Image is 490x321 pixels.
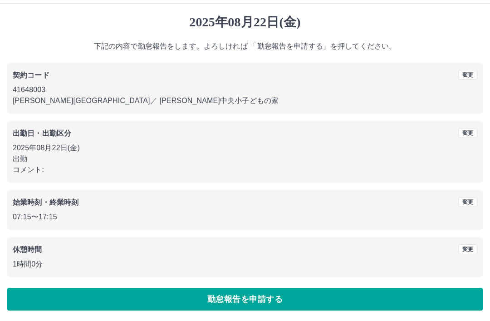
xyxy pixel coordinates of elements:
[458,244,477,254] button: 変更
[13,143,477,153] p: 2025年08月22日(金)
[13,95,477,106] p: [PERSON_NAME][GEOGRAPHIC_DATA] ／ [PERSON_NAME]中央小子どもの家
[13,84,477,95] p: 41648003
[13,198,78,206] b: 始業時刻・終業時刻
[7,41,483,52] p: 下記の内容で勤怠報告をします。よろしければ 「勤怠報告を申請する」を押してください。
[13,164,477,175] p: コメント:
[13,71,49,79] b: 契約コード
[7,288,483,311] button: 勤怠報告を申請する
[13,129,71,137] b: 出勤日・出勤区分
[458,197,477,207] button: 変更
[13,212,477,222] p: 07:15 〜 17:15
[458,128,477,138] button: 変更
[13,246,42,253] b: 休憩時間
[7,15,483,30] h1: 2025年08月22日(金)
[13,259,477,270] p: 1時間0分
[13,153,477,164] p: 出勤
[458,70,477,80] button: 変更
